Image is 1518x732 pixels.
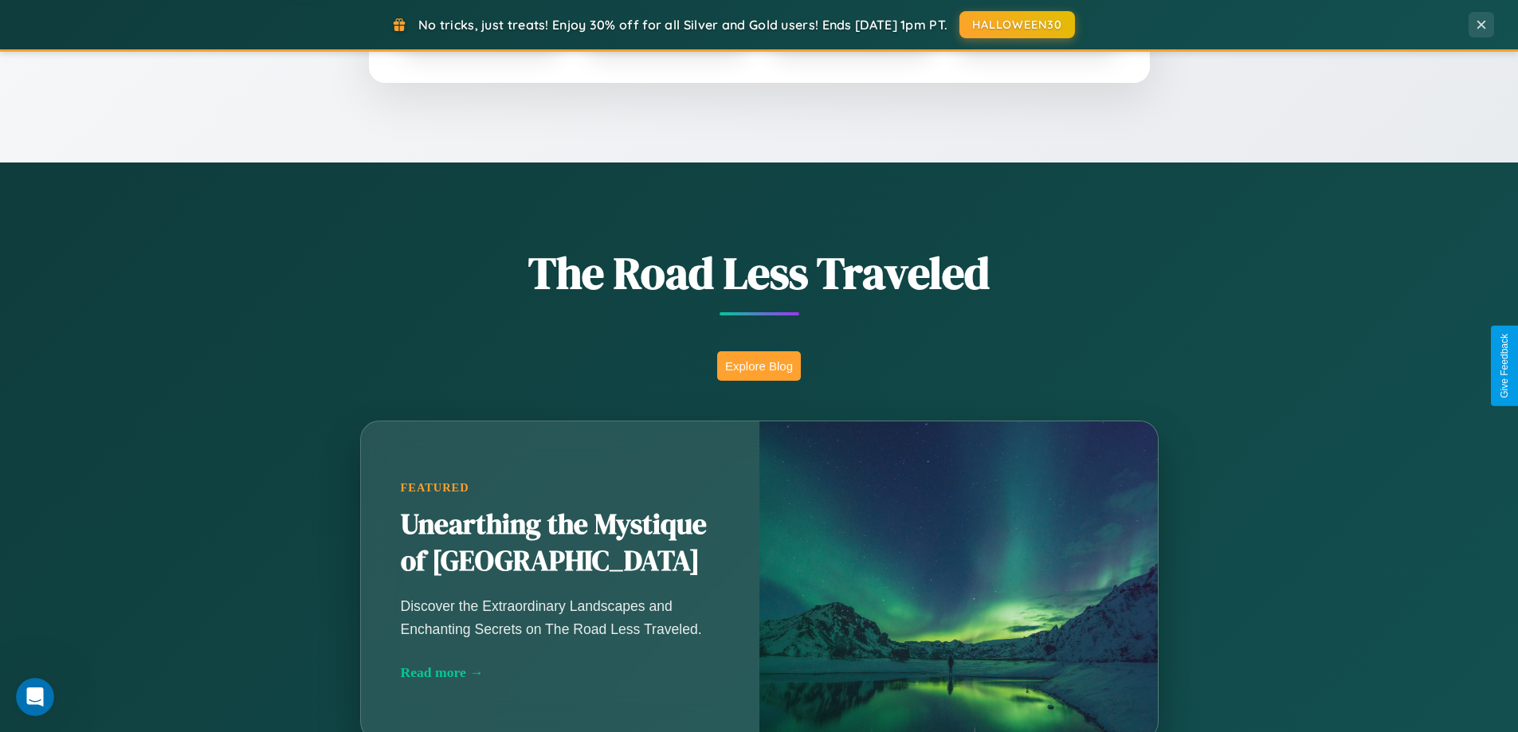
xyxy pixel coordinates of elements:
div: Give Feedback [1499,334,1510,398]
h2: Unearthing the Mystique of [GEOGRAPHIC_DATA] [401,507,720,580]
div: Featured [401,481,720,495]
div: Read more → [401,664,720,681]
button: Explore Blog [717,351,801,381]
p: Discover the Extraordinary Landscapes and Enchanting Secrets on The Road Less Traveled. [401,595,720,640]
button: HALLOWEEN30 [959,11,1075,38]
h1: The Road Less Traveled [281,242,1238,303]
span: No tricks, just treats! Enjoy 30% off for all Silver and Gold users! Ends [DATE] 1pm PT. [418,17,947,33]
iframe: Intercom live chat [16,678,54,716]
